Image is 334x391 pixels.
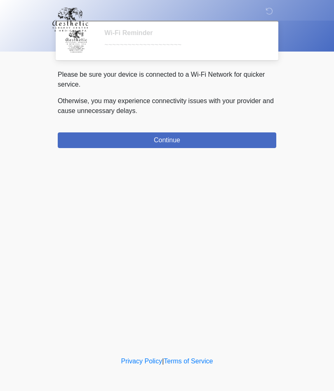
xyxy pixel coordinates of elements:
[64,29,89,54] img: Agent Avatar
[104,40,264,50] div: ~~~~~~~~~~~~~~~~~~~~
[162,358,164,365] a: |
[58,132,276,148] button: Continue
[121,358,162,365] a: Privacy Policy
[58,70,276,90] p: Please be sure your device is connected to a Wi-Fi Network for quicker service.
[49,6,91,33] img: Aesthetic Surgery Centre, PLLC Logo
[136,107,137,114] span: .
[58,96,276,116] p: Otherwise, you may experience connectivity issues with your provider and cause unnecessary delays
[164,358,213,365] a: Terms of Service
